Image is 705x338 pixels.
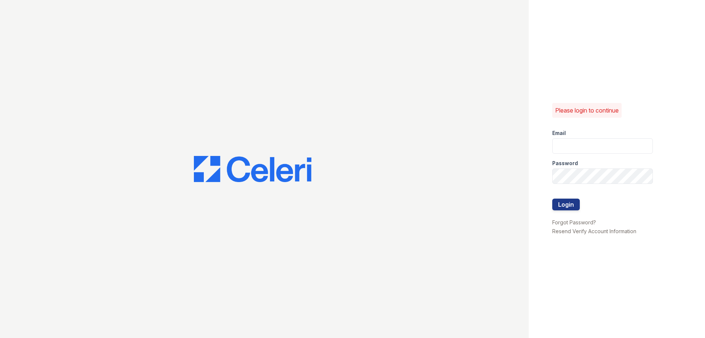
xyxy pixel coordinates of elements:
img: CE_Logo_Blue-a8612792a0a2168367f1c8372b55b34899dd931a85d93a1a3d3e32e68fde9ad4.png [194,156,311,182]
label: Password [552,160,578,167]
a: Resend Verify Account Information [552,228,636,234]
button: Login [552,199,580,210]
a: Forgot Password? [552,219,596,225]
p: Please login to continue [555,106,619,115]
label: Email [552,129,566,137]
